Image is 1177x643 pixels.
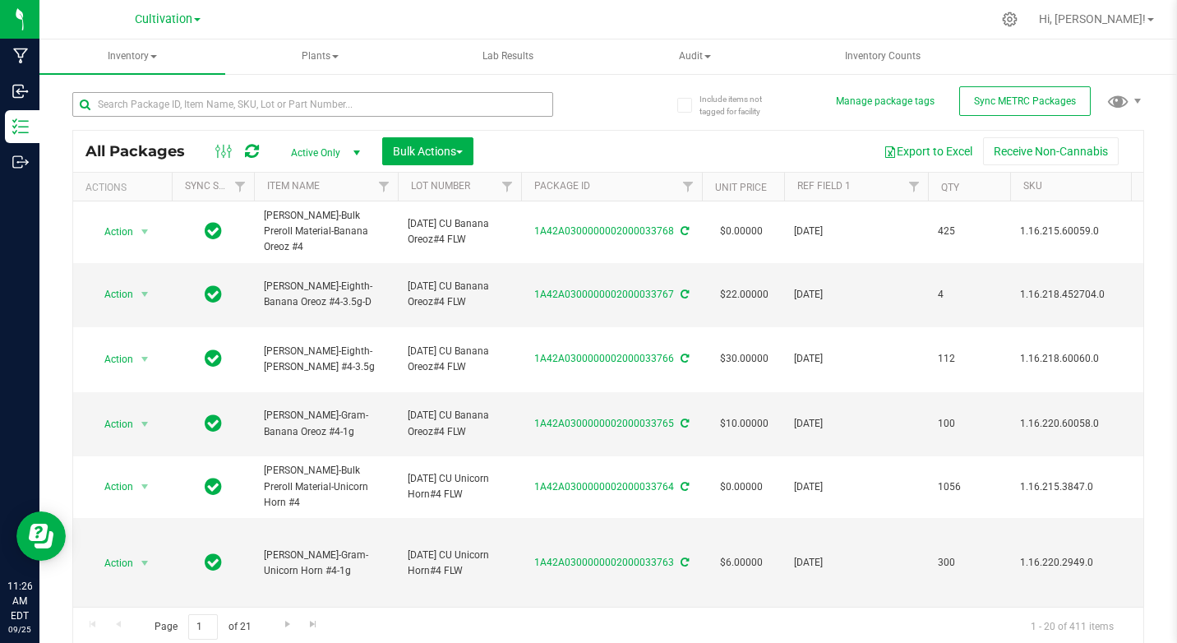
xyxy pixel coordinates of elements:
span: 4 [938,287,1000,303]
div: Actions [85,182,165,193]
span: [DATE] [794,224,918,239]
span: Include items not tagged for facility [699,93,782,118]
button: Sync METRC Packages [959,86,1091,116]
a: Lot Number [411,180,470,192]
span: [PERSON_NAME]-Gram-Banana Oreoz #4-1g [264,408,388,439]
a: Qty [941,182,959,193]
span: [DATE] CU Banana Oreoz#4 FLW [408,216,511,247]
span: In Sync [205,551,222,574]
span: 1 - 20 of 411 items [1018,614,1127,639]
a: 1A42A0300000002000033764 [534,481,674,493]
span: [DATE] CU Banana Oreoz#4 FLW [408,408,511,439]
span: In Sync [205,347,222,370]
p: 11:26 AM EDT [7,579,32,623]
span: Sync from Compliance System [678,289,689,300]
span: $0.00000 [712,220,771,243]
inline-svg: Inbound [12,83,29,99]
span: 1.16.218.60060.0 [1020,351,1144,367]
span: 1056 [938,479,1000,495]
span: [DATE] CU Banana Oreoz#4 FLW [408,344,511,375]
a: Inventory [39,39,225,74]
a: Go to the next page [275,614,299,636]
a: Filter [227,173,254,201]
p: 09/25 [7,623,32,636]
span: In Sync [205,283,222,306]
span: Action [90,220,134,243]
a: Filter [1127,173,1154,201]
span: select [135,220,155,243]
button: Receive Non-Cannabis [983,137,1119,165]
span: select [135,552,155,575]
a: Unit Price [715,182,767,193]
span: 1.16.215.60059.0 [1020,224,1144,239]
span: Sync METRC Packages [974,95,1076,107]
inline-svg: Inventory [12,118,29,135]
button: Bulk Actions [382,137,473,165]
span: 1.16.218.452704.0 [1020,287,1144,303]
span: 300 [938,555,1000,571]
span: Hi, [PERSON_NAME]! [1039,12,1146,25]
a: Sync Status [185,180,248,192]
button: Manage package tags [836,95,935,109]
span: 112 [938,351,1000,367]
span: [PERSON_NAME]-Gram-Unicorn Horn #4-1g [264,548,388,579]
span: Action [90,348,134,371]
input: 1 [188,614,218,640]
a: Audit [602,39,788,74]
span: select [135,283,155,306]
span: Plants [228,40,412,73]
span: 425 [938,224,1000,239]
a: 1A42A0300000002000033763 [534,557,674,568]
span: [DATE] [794,351,918,367]
span: Action [90,283,134,306]
span: Lab Results [460,49,556,63]
span: 1.16.215.3847.0 [1020,479,1144,495]
a: Ref Field 1 [797,180,851,192]
a: Plants [227,39,413,74]
span: Inventory Counts [823,49,943,63]
span: Action [90,475,134,498]
a: 1A42A0300000002000033768 [534,225,674,237]
a: Item Name [267,180,320,192]
a: Package ID [534,180,590,192]
span: Sync from Compliance System [678,557,689,568]
a: Go to the last page [302,614,325,636]
span: In Sync [205,220,222,243]
span: Cultivation [135,12,192,26]
span: [DATE] [794,479,918,495]
span: Audit [603,40,787,73]
span: [PERSON_NAME]-Eighth-[PERSON_NAME] #4-3.5g [264,344,388,375]
span: $30.00000 [712,347,777,371]
span: All Packages [85,142,201,160]
span: Sync from Compliance System [678,418,689,429]
span: [DATE] [794,287,918,303]
a: SKU [1023,180,1042,192]
span: $22.00000 [712,283,777,307]
span: $0.00000 [712,475,771,499]
span: Page of 21 [141,614,265,640]
span: [PERSON_NAME]-Eighth-Banana Oreoz #4-3.5g-D [264,279,388,310]
span: Sync from Compliance System [678,353,689,364]
span: Sync from Compliance System [678,225,689,237]
a: Filter [371,173,398,201]
span: [DATE] [794,555,918,571]
input: Search Package ID, Item Name, SKU, Lot or Part Number... [72,92,553,117]
span: 1.16.220.60058.0 [1020,416,1144,432]
a: Filter [494,173,521,201]
span: $6.00000 [712,551,771,575]
a: Filter [675,173,702,201]
a: Lab Results [414,39,600,74]
a: Inventory Counts [790,39,976,74]
span: 1.16.220.2949.0 [1020,555,1144,571]
span: [DATE] CU Banana Oreoz#4 FLW [408,279,511,310]
span: [DATE] CU Unicorn Horn#4 FLW [408,548,511,579]
span: Action [90,413,134,436]
a: 1A42A0300000002000033767 [534,289,674,300]
a: Filter [901,173,928,201]
span: In Sync [205,475,222,498]
span: 100 [938,416,1000,432]
inline-svg: Outbound [12,154,29,170]
span: [DATE] [794,416,918,432]
div: Manage settings [999,12,1020,27]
